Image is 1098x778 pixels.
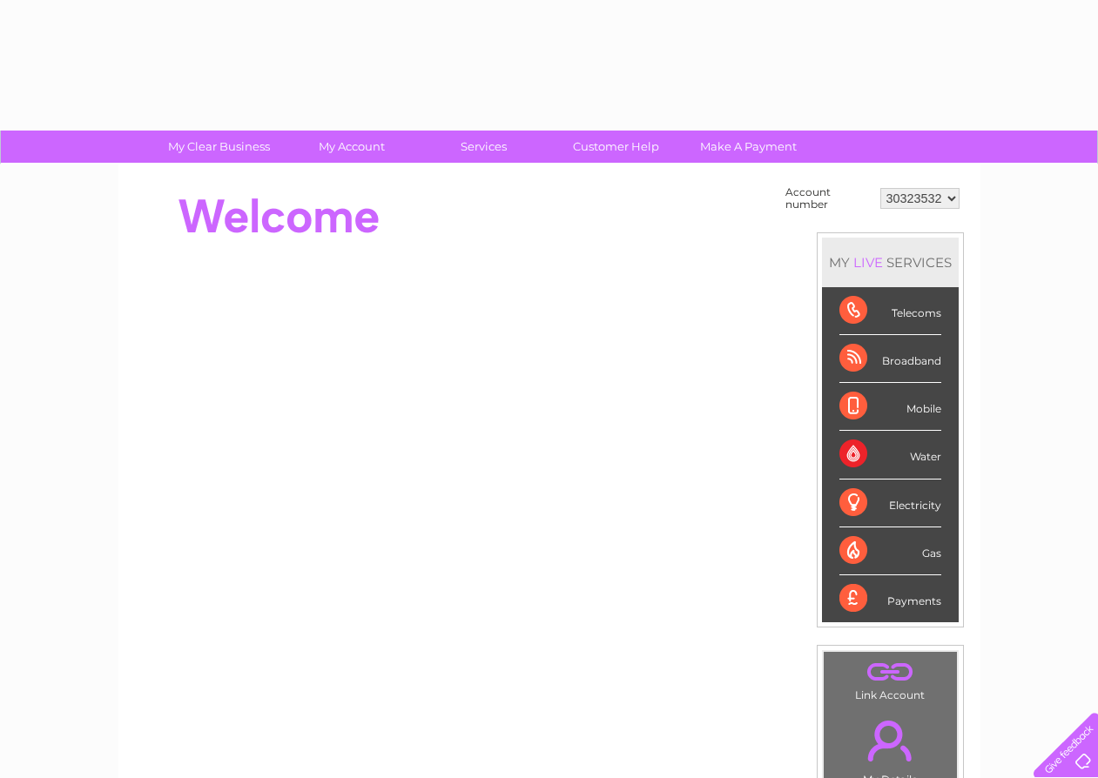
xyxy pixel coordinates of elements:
div: LIVE [850,254,886,271]
a: My Account [280,131,423,163]
div: Water [839,431,941,479]
div: Broadband [839,335,941,383]
a: Services [412,131,556,163]
div: Payments [839,575,941,622]
td: Account number [781,182,876,215]
div: Gas [839,527,941,575]
a: My Clear Business [147,131,291,163]
div: Mobile [839,383,941,431]
a: . [828,710,953,771]
div: Electricity [839,480,941,527]
a: Customer Help [544,131,688,163]
a: . [828,656,953,687]
div: MY SERVICES [822,238,959,287]
td: Link Account [823,651,958,706]
div: Telecoms [839,287,941,335]
a: Make A Payment [677,131,820,163]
